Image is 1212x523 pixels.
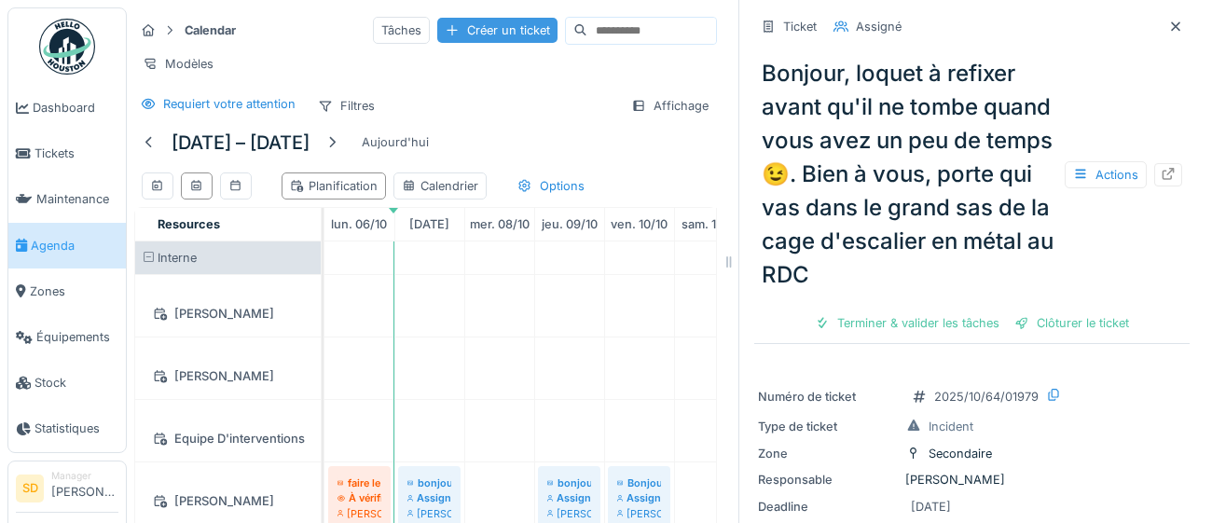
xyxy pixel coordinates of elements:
div: Clôturer le ticket [1007,310,1136,336]
span: Dashboard [33,99,118,117]
div: faire le tour du papier photocopie amicale salle des profs secondaire et primaire [337,475,381,490]
div: Assigné [617,490,661,505]
div: [PERSON_NAME] [407,506,451,521]
div: Incident [929,418,973,435]
a: Stock [8,360,126,406]
div: Responsable [758,471,898,489]
span: Zones [30,282,118,300]
div: Assigné [407,490,451,505]
span: Tickets [34,145,118,162]
a: Tickets [8,131,126,176]
div: À vérifier [337,490,381,505]
div: [PERSON_NAME] [617,506,661,521]
li: [PERSON_NAME] [51,469,118,509]
span: Maintenance [36,190,118,208]
div: Zone [758,445,898,462]
div: Deadline [758,498,898,516]
div: [PERSON_NAME] [547,506,591,521]
strong: Calendar [177,21,243,39]
li: SD [16,475,44,502]
div: [PERSON_NAME] [146,302,310,325]
a: Zones [8,268,126,314]
div: Assigné [856,18,902,35]
div: bonjour,serait-il de finalisé la peinture des murs et plafond dans le petit local menuiserie merci [407,475,451,490]
span: Statistiques [34,420,118,437]
div: [PERSON_NAME] [146,365,310,388]
div: 2025/10/64/01979 [934,388,1039,406]
div: bonjour, serait-il possible de peindre des 2 cotés les nouvelles portes du petit local menuiserie [547,475,591,490]
div: Aujourd'hui [354,130,436,155]
span: Resources [158,217,220,231]
a: Dashboard [8,85,126,131]
a: 9 octobre 2025 [537,212,602,237]
div: Ticket [783,18,817,35]
a: 6 octobre 2025 [326,212,392,237]
a: 7 octobre 2025 [405,212,454,237]
a: Équipements [8,314,126,360]
div: Filtres [310,92,383,119]
div: Options [509,172,593,200]
div: Secondaire [929,445,992,462]
div: Planification [290,177,378,195]
div: Tâches [373,17,430,44]
span: Stock [34,374,118,392]
div: Equipe D'interventions [146,427,310,450]
div: Manager [51,469,118,483]
a: SD Manager[PERSON_NAME] [16,469,118,514]
span: Interne [158,251,197,265]
img: Badge_color-CXgf-gQk.svg [39,19,95,75]
span: Équipements [36,328,118,346]
a: Agenda [8,223,126,268]
span: Agenda [31,237,118,255]
div: Type de ticket [758,418,898,435]
div: Assigné [547,490,591,505]
div: Bonjour, Serait il possible de programmer le traçage des lignes blanches dans le centenaire. Merc... [617,475,661,490]
a: 11 octobre 2025 [677,212,742,237]
div: Actions [1065,161,1147,188]
a: Maintenance [8,176,126,222]
div: Terminer & valider les tâches [807,310,1007,336]
div: [PERSON_NAME] [146,489,310,513]
div: Numéro de ticket [758,388,898,406]
div: Bonjour, loquet à refixer avant qu'il ne tombe quand vous avez un peu de temps 😉. Bien à vous, po... [754,49,1190,299]
div: Créer un ticket [437,18,558,43]
a: 10 octobre 2025 [606,212,672,237]
div: [DATE] [911,498,951,516]
a: 8 octobre 2025 [465,212,534,237]
div: [PERSON_NAME] [758,471,1186,489]
h5: [DATE] – [DATE] [172,131,310,154]
div: Calendrier [402,177,478,195]
div: [PERSON_NAME] [337,506,381,521]
a: Statistiques [8,406,126,451]
div: Modèles [134,50,222,77]
div: Requiert votre attention [163,95,296,113]
div: Affichage [623,92,717,119]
